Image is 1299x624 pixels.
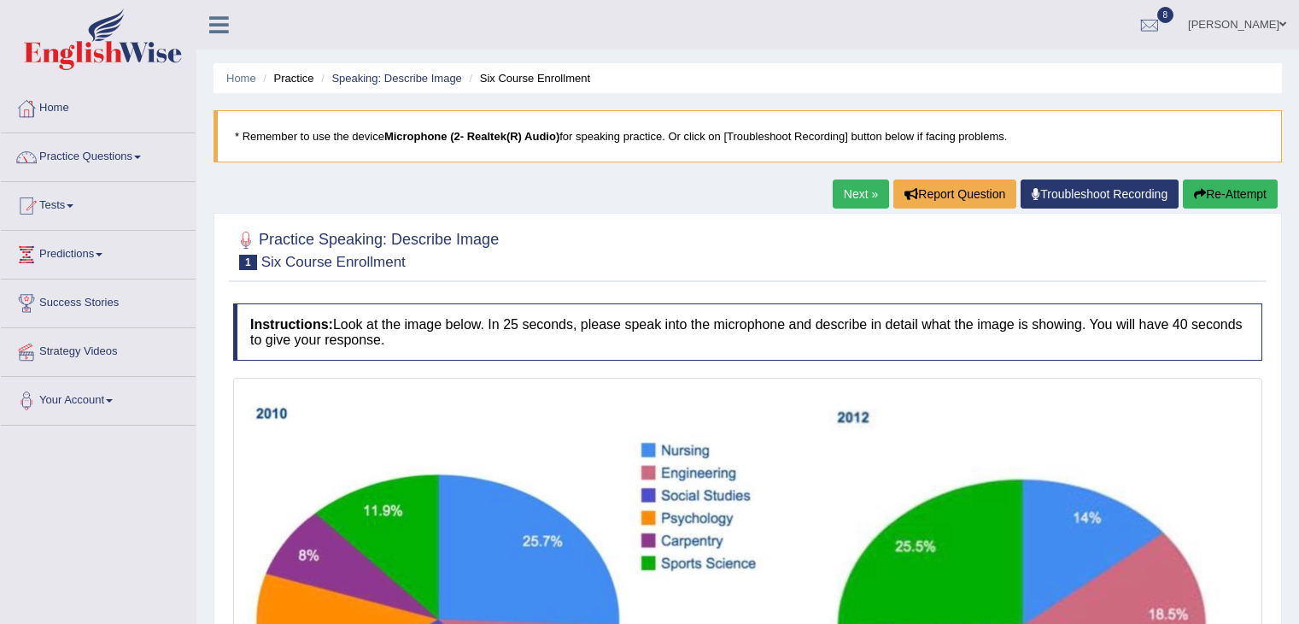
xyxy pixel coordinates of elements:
b: Instructions: [250,317,333,332]
a: Success Stories [1,280,196,322]
li: Six Course Enrollment [465,70,590,86]
a: Home [1,85,196,127]
h2: Practice Speaking: Describe Image [233,227,499,270]
button: Report Question [893,180,1016,209]
h4: Look at the image below. In 25 seconds, please speak into the microphone and describe in detail w... [233,303,1262,361]
a: Strategy Videos [1,328,196,371]
button: Re-Attempt [1183,180,1278,209]
a: Practice Questions [1,133,196,176]
small: Six Course Enrollment [261,254,406,270]
span: 8 [1157,7,1174,23]
li: Practice [259,70,313,86]
b: Microphone (2- Realtek(R) Audio) [384,130,559,143]
blockquote: * Remember to use the device for speaking practice. Or click on [Troubleshoot Recording] button b... [214,110,1282,162]
a: Your Account [1,377,196,420]
a: Tests [1,182,196,225]
a: Speaking: Describe Image [331,72,461,85]
a: Predictions [1,231,196,274]
a: Troubleshoot Recording [1021,180,1179,209]
a: Next » [833,180,889,209]
a: Home [226,72,256,85]
span: 1 [239,255,257,270]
